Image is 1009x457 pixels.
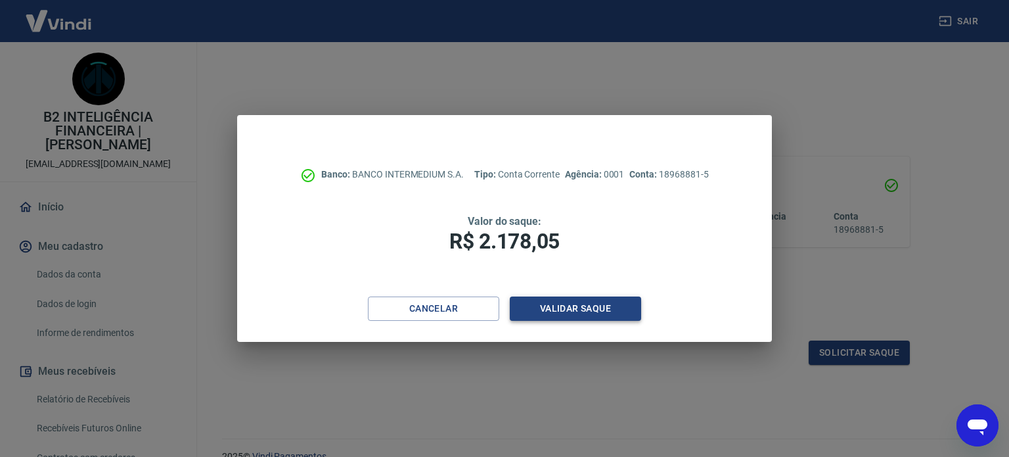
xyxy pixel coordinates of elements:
button: Validar saque [510,297,641,321]
p: 18968881-5 [629,168,708,181]
span: Agência: [565,169,604,180]
span: Valor do saque: [468,215,541,228]
span: Conta: [629,169,659,180]
p: Conta Corrente [474,168,560,181]
button: Cancelar [368,297,499,321]
span: Tipo: [474,169,498,180]
iframe: Botão para abrir a janela de mensagens [956,404,998,446]
p: BANCO INTERMEDIUM S.A. [321,168,464,181]
p: 0001 [565,168,624,181]
span: Banco: [321,169,352,180]
span: R$ 2.178,05 [449,229,560,254]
